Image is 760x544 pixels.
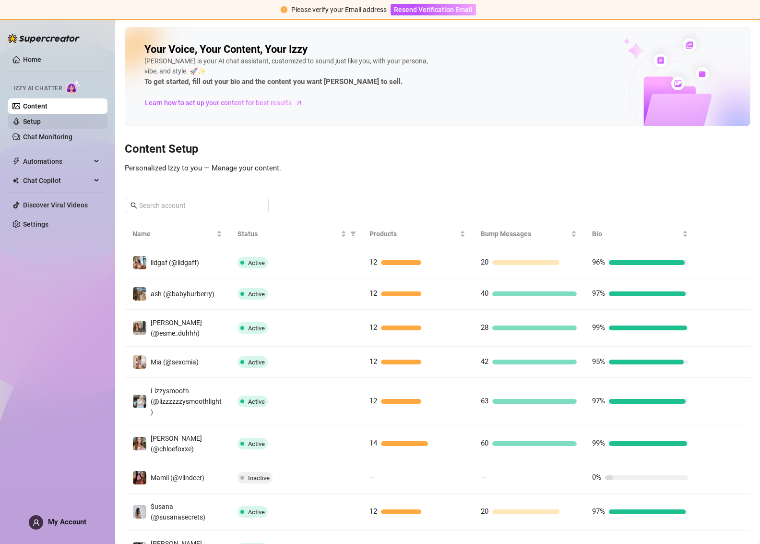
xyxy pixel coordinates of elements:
span: 96% [592,258,605,266]
span: 97% [592,397,605,405]
a: Home [23,56,41,63]
span: Active [248,398,265,405]
img: ildgaf (@ildgaff) [133,256,146,269]
img: Chloe (@chloefoxxe) [133,437,146,450]
span: ash (@babyburberry) [151,290,214,298]
span: Products [369,229,458,239]
span: 97% [592,507,605,516]
span: [PERSON_NAME] (@chloefoxxe) [151,435,202,453]
span: 99% [592,323,605,332]
span: 20 [481,258,488,266]
span: 63 [481,397,488,405]
span: 12 [369,289,377,298]
span: Active [248,325,265,332]
img: logo-BBDzfeDw.svg [8,34,80,43]
a: Chat Monitoring [23,133,72,141]
th: Status [230,221,362,247]
div: [PERSON_NAME] is your AI chat assistant, customized to sound just like you, with your persona, vi... [144,56,432,88]
span: 12 [369,507,377,516]
span: filter [348,227,358,241]
span: Resend Verification Email [394,6,473,13]
span: 42 [481,357,488,366]
span: 95% [592,357,605,366]
a: Content [23,102,47,110]
a: Settings [23,220,48,228]
input: Search account [139,200,255,211]
span: 28 [481,323,488,332]
span: filter [350,231,356,237]
span: — [369,473,375,482]
th: Bump Messages [473,221,584,247]
img: Esmeralda (@esme_duhhh) [133,321,146,335]
span: Status [237,229,339,239]
img: Chat Copilot [12,177,19,184]
a: Discover Viral Videos [23,201,88,209]
span: Automations [23,154,91,169]
span: Personalized Izzy to you — Manage your content. [125,164,281,172]
img: ash (@babyburberry) [133,287,146,301]
span: $usana (@susanasecrets) [151,503,205,521]
a: Setup [23,118,41,125]
span: Chat Copilot [23,173,91,188]
span: 99% [592,439,605,447]
span: 97% [592,289,605,298]
span: user [33,519,40,526]
span: 20 [481,507,488,516]
span: arrow-right [294,98,304,108]
span: 12 [369,258,377,266]
span: Active [248,359,265,366]
span: [PERSON_NAME] (@esme_duhhh) [151,319,202,337]
h2: Your Voice, Your Content, Your Izzy [144,43,308,56]
span: Mamii (@vlindeer) [151,474,204,482]
span: 40 [481,289,488,298]
span: thunderbolt [12,157,20,165]
span: Lizzysmooth (@lizzzzzzysmoothlight) [151,387,222,416]
span: exclamation-circle [281,6,287,13]
th: Name [125,221,230,247]
button: Resend Verification Email [391,4,476,15]
div: Please verify your Email address [291,4,387,15]
strong: To get started, fill out your bio and the content you want [PERSON_NAME] to sell. [144,77,403,86]
span: My Account [48,518,86,526]
span: Active [248,440,265,447]
span: Name [132,229,214,239]
span: Inactive [248,474,270,482]
img: ai-chatter-content-library-cLFOSyPT.png [601,28,750,126]
img: $usana (@susanasecrets) [133,505,146,519]
span: ildgaf (@ildgaff) [151,259,199,266]
span: Active [248,508,265,516]
span: search [131,202,137,209]
img: Lizzysmooth (@lizzzzzzysmoothlight) [133,395,146,408]
span: Izzy AI Chatter [13,84,62,93]
span: Active [248,259,265,266]
th: Products [362,221,473,247]
span: Learn how to set up your content for best results [145,97,292,108]
span: 12 [369,397,377,405]
span: — [481,473,487,482]
span: 60 [481,439,488,447]
img: AI Chatter [66,80,81,94]
span: 0% [592,473,601,482]
img: Mia (@sexcmia) [133,355,146,369]
span: 12 [369,357,377,366]
span: Bio [592,229,680,239]
span: Active [248,290,265,298]
a: Learn how to set up your content for best results [144,95,310,110]
span: Bump Messages [481,229,569,239]
th: Bio [584,221,696,247]
span: 14 [369,439,377,447]
span: Mia (@sexcmia) [151,358,199,366]
h3: Content Setup [125,142,750,157]
img: Mamii (@vlindeer) [133,471,146,484]
span: 12 [369,323,377,332]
